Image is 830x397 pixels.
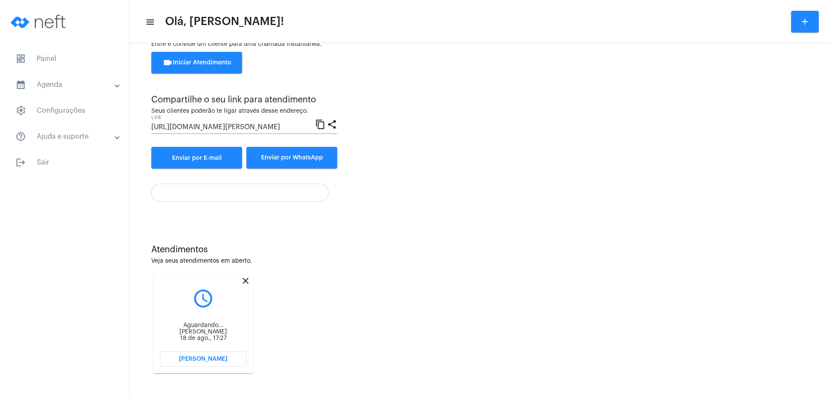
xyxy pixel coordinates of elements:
[9,152,121,173] span: Sair
[315,119,326,129] mat-icon: content_copy
[145,17,154,27] mat-icon: sidenav icon
[7,4,72,39] img: logo-neft-novo-2.png
[160,329,246,335] div: [PERSON_NAME]
[16,54,26,64] span: sidenav icon
[179,356,227,362] span: [PERSON_NAME]
[151,108,337,114] div: Seus clientes poderão te ligar através desse endereço.
[16,131,115,142] mat-panel-title: Ajuda e suporte
[163,60,231,66] span: Iniciar Atendimento
[16,79,115,90] mat-panel-title: Agenda
[5,74,129,95] mat-expansion-panel-header: sidenav iconAgenda
[151,95,337,105] div: Compartilhe o seu link para atendimento
[151,147,242,168] a: Enviar por E-mail
[163,57,173,68] mat-icon: videocam
[165,15,284,29] span: Olá, [PERSON_NAME]!
[172,155,222,161] span: Enviar por E-mail
[327,119,337,129] mat-icon: share
[151,258,808,264] div: Veja seus atendimentos em aberto.
[9,100,121,121] span: Configurações
[160,351,246,367] button: [PERSON_NAME]
[160,322,246,329] div: Aguardando...
[16,131,26,142] mat-icon: sidenav icon
[151,245,808,254] div: Atendimentos
[9,48,121,69] span: Painel
[5,126,129,147] mat-expansion-panel-header: sidenav iconAjuda e suporte
[151,41,808,48] div: Entre e convide um cliente para uma chamada instantânea.
[16,79,26,90] mat-icon: sidenav icon
[800,16,810,27] mat-icon: add
[16,105,26,116] span: sidenav icon
[151,52,242,73] button: Iniciar Atendimento
[160,335,246,342] div: 18 de ago., 17:27
[16,157,26,168] mat-icon: sidenav icon
[261,155,323,161] span: Enviar por WhatsApp
[246,147,337,168] button: Enviar por WhatsApp
[240,276,251,286] mat-icon: close
[160,288,246,309] mat-icon: query_builder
